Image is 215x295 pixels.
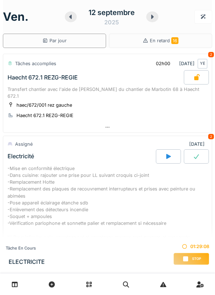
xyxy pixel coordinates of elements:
div: 01:29:08 [173,243,209,250]
div: Par jour [42,37,67,44]
div: Tâche en cours [6,245,45,251]
div: [DATE] [189,141,207,147]
span: Stop [192,256,201,261]
span: En retard [150,38,178,43]
div: haec/672/001 rez gauche [16,102,72,108]
div: 2 [208,52,214,57]
div: YE [197,59,207,69]
h1: ven. [3,10,29,24]
span: 16 [171,37,178,44]
div: 12 septembre [89,7,135,18]
div: Electricité [8,153,34,160]
div: [DATE] [150,57,207,70]
div: 02h00 [156,60,170,67]
div: Transfert chantier avec l'aide de [PERSON_NAME] du chantier de Marbotin 68 à Haecht 672.1 [8,86,207,100]
div: Haecht 672.1 REZG-REGIE [16,112,73,119]
div: 2025 [104,18,119,26]
div: 2 [208,134,214,139]
div: Haecht 672.1 REZG-REGIE [8,74,78,81]
div: Tâches accomplies [15,60,56,67]
div: -Mise en conformité électrique -Dans cuisine: rajouter une prise pour LL suivant croquis ci-joint... [8,165,207,241]
h3: ELECTRICITE [9,258,45,265]
div: Assigné [15,141,33,147]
